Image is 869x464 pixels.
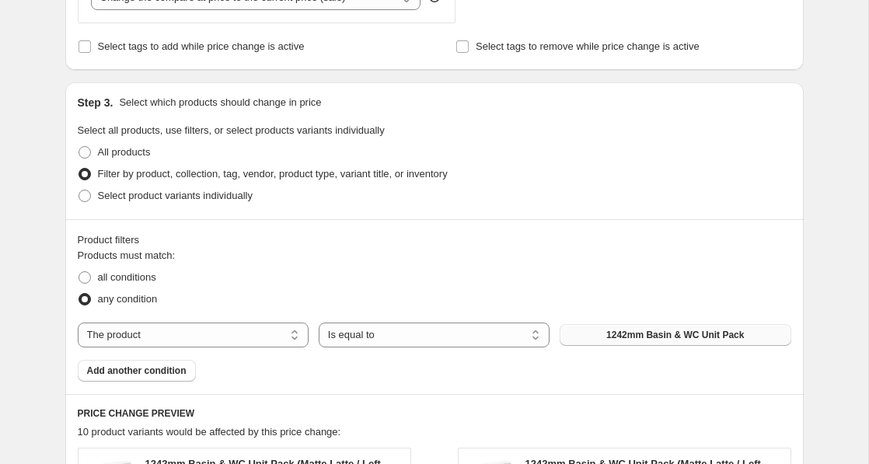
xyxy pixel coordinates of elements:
[78,360,196,382] button: Add another condition
[78,249,176,261] span: Products must match:
[87,365,187,377] span: Add another condition
[560,324,790,346] button: 1242mm Basin & WC Unit Pack
[98,293,158,305] span: any condition
[78,426,341,438] span: 10 product variants would be affected by this price change:
[98,146,151,158] span: All products
[606,329,744,341] span: 1242mm Basin & WC Unit Pack
[78,407,791,420] h6: PRICE CHANGE PREVIEW
[98,40,305,52] span: Select tags to add while price change is active
[119,95,321,110] p: Select which products should change in price
[78,95,113,110] h2: Step 3.
[98,168,448,180] span: Filter by product, collection, tag, vendor, product type, variant title, or inventory
[476,40,700,52] span: Select tags to remove while price change is active
[78,124,385,136] span: Select all products, use filters, or select products variants individually
[98,271,156,283] span: all conditions
[98,190,253,201] span: Select product variants individually
[78,232,791,248] div: Product filters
